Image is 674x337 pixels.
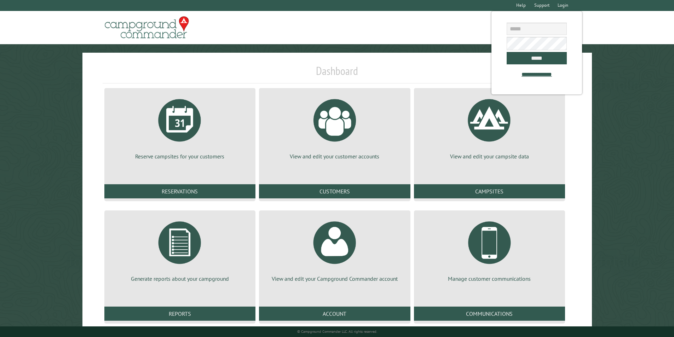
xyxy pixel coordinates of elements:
a: Manage customer communications [422,216,557,283]
a: Customers [259,184,410,198]
p: Reserve campsites for your customers [113,152,247,160]
a: View and edit your Campground Commander account [267,216,402,283]
p: View and edit your campsite data [422,152,557,160]
a: Campsites [414,184,565,198]
p: View and edit your Campground Commander account [267,275,402,283]
img: Campground Commander [103,14,191,41]
a: Reservations [104,184,255,198]
small: © Campground Commander LLC. All rights reserved. [297,329,377,334]
a: View and edit your campsite data [422,94,557,160]
a: Reserve campsites for your customers [113,94,247,160]
a: Communications [414,307,565,321]
p: Generate reports about your campground [113,275,247,283]
p: Manage customer communications [422,275,557,283]
a: Account [259,307,410,321]
a: Reports [104,307,255,321]
h1: Dashboard [103,64,572,83]
a: View and edit your customer accounts [267,94,402,160]
p: View and edit your customer accounts [267,152,402,160]
a: Generate reports about your campground [113,216,247,283]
